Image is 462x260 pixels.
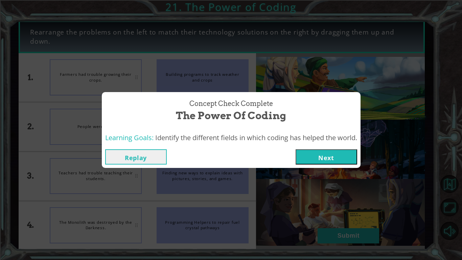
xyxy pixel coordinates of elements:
span: Concept Check Complete [189,99,273,109]
div: Sort A > Z [3,3,459,9]
div: Move To ... [3,15,459,21]
div: Delete [3,21,459,27]
div: Sign out [3,33,459,39]
div: Sort New > Old [3,9,459,15]
button: Replay [105,149,167,165]
span: Identify the different fields in which coding has helped the world. [155,133,357,142]
span: The Power of Coding [176,108,286,123]
div: Options [3,27,459,33]
div: Rename [3,39,459,45]
button: Next [296,149,357,165]
span: Learning Goals: [105,133,154,142]
div: Move To ... [3,45,459,51]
